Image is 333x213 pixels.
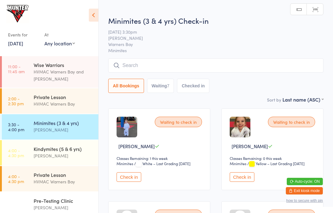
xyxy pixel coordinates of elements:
time: 2:00 - 2:30 pm [8,96,24,106]
time: 4:00 - 4:30 pm [8,148,24,158]
h2: Minimites (3 & 4 yrs) Check-in [108,15,323,26]
div: Any location [44,40,75,47]
span: [DATE] 3:30pm [108,29,314,35]
button: All Bookings [108,79,144,93]
div: Private Lesson [34,94,93,100]
div: Waiting to check in [155,117,202,127]
div: Private Lesson [34,171,93,178]
div: Minimites [117,161,133,166]
div: Last name (ASC) [282,96,323,103]
div: HVMAC Warners Bay and [PERSON_NAME] [34,68,93,82]
a: 4:00 -4:30 pmKindymites (5 & 6 yrs)[PERSON_NAME] [2,140,98,165]
span: [PERSON_NAME] [232,143,268,149]
a: 2:00 -2:30 pmPrivate LessonHVMAC Warners Bay [2,88,98,114]
div: Classes Remaining: 1 this week [117,156,204,161]
div: Events for [8,30,38,40]
img: Hunter Valley Martial Arts Centre Warners Bay [6,5,29,23]
a: 4:00 -4:30 pmPrivate LessonHVMAC Warners Bay [2,166,98,191]
time: 3:30 - 4:00 pm [8,122,24,132]
img: image1744005660.png [230,117,250,137]
input: Search [108,58,323,73]
div: 7 [167,83,170,88]
span: Minimites [108,47,323,53]
img: image1756470761.png [117,117,137,137]
label: Sort by [267,97,281,103]
div: At [44,30,75,40]
span: / Yellow – Last Grading [DATE] [247,161,305,166]
div: Pre-Testing Clinic [34,197,93,204]
span: / White – Last Grading [DATE] [134,161,191,166]
div: [PERSON_NAME] [34,126,93,133]
button: Waiting7 [147,79,174,93]
time: 11:00 - 11:45 am [8,64,25,74]
span: [PERSON_NAME] [108,35,314,41]
button: Check in [230,172,254,182]
div: Minimites [230,161,246,166]
button: Exit kiosk mode [286,187,323,194]
div: [PERSON_NAME] [34,204,93,211]
button: how to secure with pin [286,198,323,203]
div: Minimites (3 & 4 yrs) [34,119,93,126]
span: Warners Bay [108,41,314,47]
button: Check in [117,172,141,182]
div: HVMAC Warners Bay [34,100,93,107]
div: Waiting to check in [268,117,315,127]
time: 4:30 - 4:45 pm [8,200,24,210]
div: Kindymites (5 & 6 yrs) [34,145,93,152]
time: 4:00 - 4:30 pm [8,174,24,184]
div: HVMAC Warners Bay [34,178,93,185]
button: Auto-cycle: ON [287,178,323,185]
div: Wise Warriors [34,61,93,68]
button: Checked in [177,79,209,93]
a: [DATE] [8,40,23,47]
a: 3:30 -4:00 pmMinimites (3 & 4 yrs)[PERSON_NAME] [2,114,98,140]
div: [PERSON_NAME] [34,152,93,159]
div: Classes Remaining: 0 this week [230,156,317,161]
span: [PERSON_NAME] [118,143,155,149]
a: 11:00 -11:45 amWise WarriorsHVMAC Warners Bay and [PERSON_NAME] [2,56,98,88]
